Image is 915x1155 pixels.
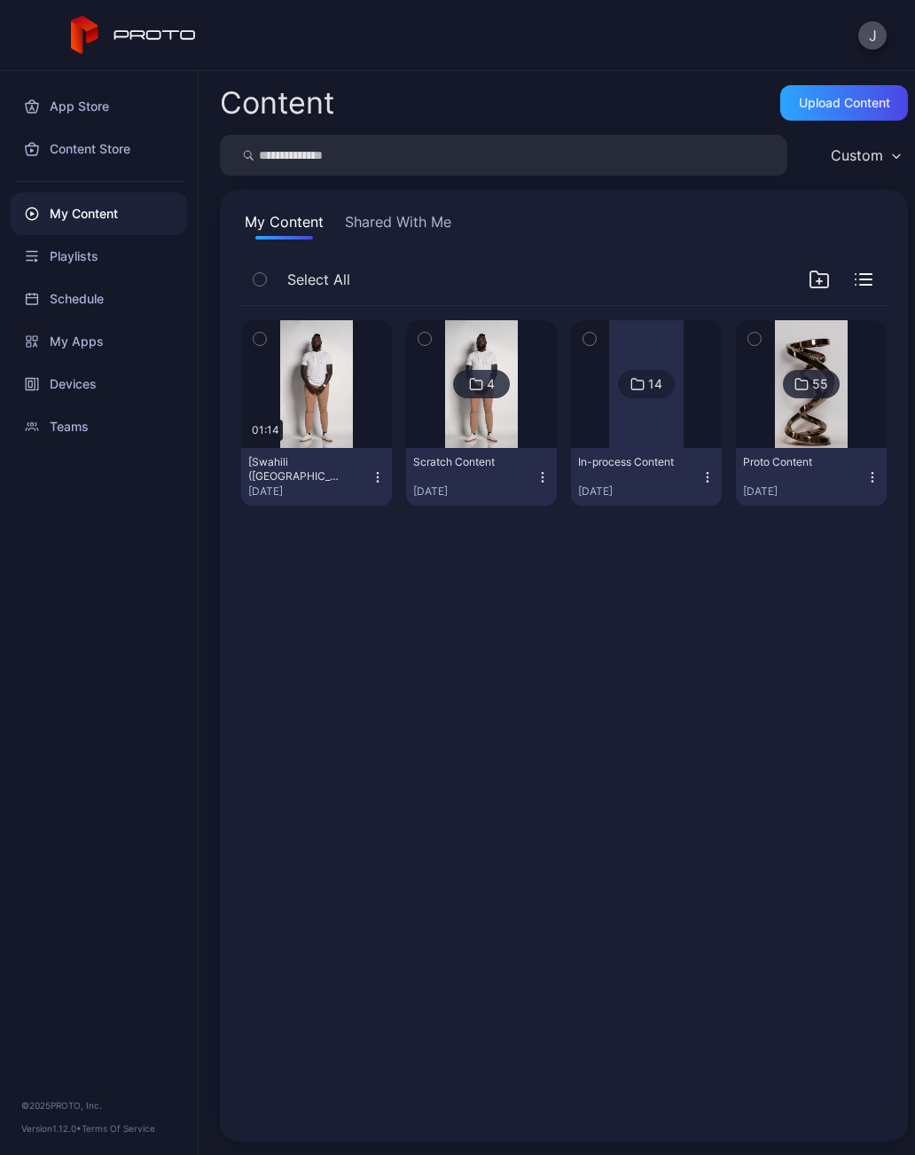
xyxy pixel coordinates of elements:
button: Scratch Content[DATE] [406,448,557,506]
a: My Content [11,192,187,235]
div: Content [220,88,334,118]
div: [Swahili (Kenya)] 14.08.2025_11:40:11.mov [248,455,346,483]
a: Playlists [11,235,187,278]
button: [Swahili ([GEOGRAPHIC_DATA])] 14.08.2025_11:40:11.mov[DATE] [241,448,392,506]
a: Content Store [11,128,187,170]
div: 4 [487,376,495,392]
div: [DATE] [578,484,700,499]
a: Teams [11,405,187,448]
button: Custom [822,135,908,176]
div: Scratch Content [413,455,511,469]
div: © 2025 PROTO, Inc. [21,1098,176,1112]
div: Custom [831,146,883,164]
div: [DATE] [743,484,865,499]
button: My Content [241,211,327,240]
a: App Store [11,85,187,128]
span: Select All [287,269,350,290]
button: Proto Content[DATE] [736,448,887,506]
div: Proto Content [743,455,841,469]
div: Upload Content [799,96,890,110]
a: Devices [11,363,187,405]
span: Version 1.12.0 • [21,1123,82,1134]
div: [DATE] [248,484,371,499]
button: In-process Content[DATE] [571,448,722,506]
button: Upload Content [780,85,908,121]
button: Shared With Me [341,211,455,240]
div: 55 [812,376,828,392]
a: My Apps [11,320,187,363]
a: Terms Of Service [82,1123,155,1134]
div: [DATE] [413,484,536,499]
button: J [858,21,887,50]
div: In-process Content [578,455,676,469]
a: Schedule [11,278,187,320]
div: 14 [648,376,662,392]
